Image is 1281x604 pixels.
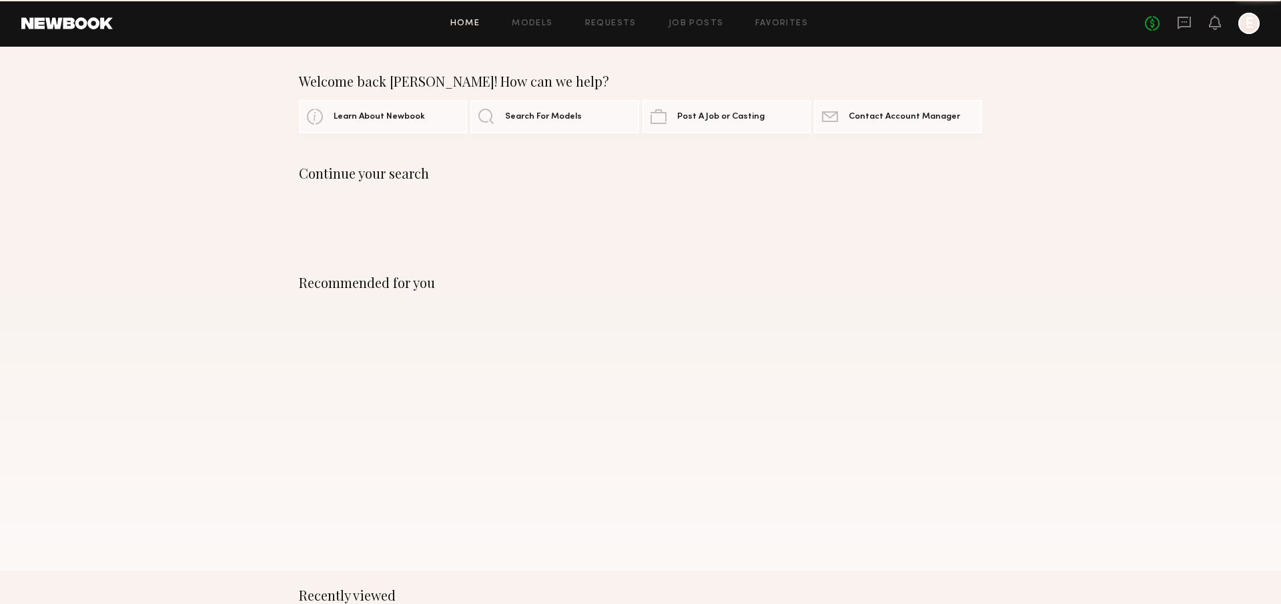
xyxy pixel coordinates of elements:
a: Contact Account Manager [814,100,982,133]
a: Favorites [755,19,808,28]
span: Search For Models [505,113,582,121]
a: E [1238,13,1260,34]
a: Models [512,19,552,28]
a: Job Posts [669,19,724,28]
a: Post A Job or Casting [643,100,811,133]
div: Continue your search [299,165,982,181]
span: Contact Account Manager [849,113,960,121]
a: Home [450,19,480,28]
span: Learn About Newbook [334,113,425,121]
a: Requests [585,19,636,28]
a: Learn About Newbook [299,100,467,133]
span: Post A Job or Casting [677,113,765,121]
div: Recently viewed [299,587,982,603]
div: Welcome back [PERSON_NAME]! How can we help? [299,73,982,89]
div: Recommended for you [299,275,982,291]
a: Search For Models [470,100,638,133]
